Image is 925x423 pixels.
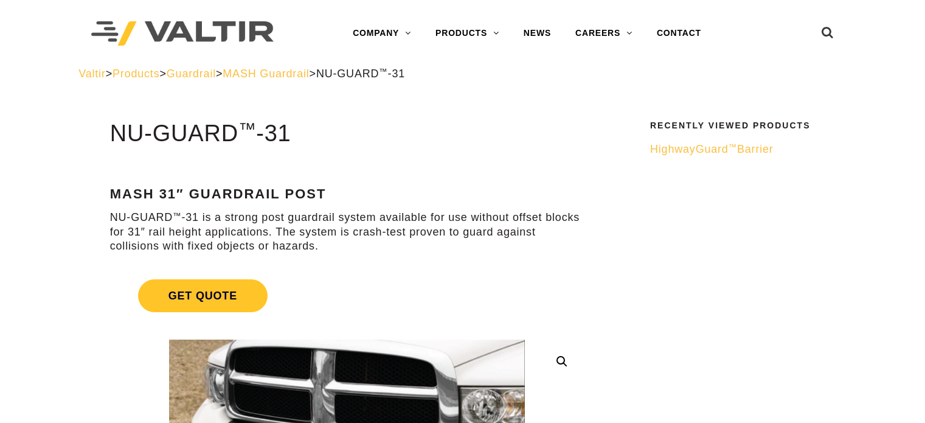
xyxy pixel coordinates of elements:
[110,186,327,201] strong: MASH 31″ Guardrail Post
[316,68,405,80] span: NU-GUARD -31
[650,143,774,155] span: HighwayGuard Barrier
[650,121,839,130] h2: Recently Viewed Products
[78,68,105,80] a: Valtir
[110,121,584,147] h1: NU-GUARD -31
[110,265,584,327] a: Get Quote
[379,67,387,76] sup: ™
[223,68,309,80] a: MASH Guardrail
[729,142,737,152] sup: ™
[341,21,423,46] a: COMPANY
[238,119,256,139] sup: ™
[138,279,268,312] span: Get Quote
[173,211,181,220] sup: ™
[110,211,584,253] p: NU-GUARD -31 is a strong post guardrail system available for use without offset blocks for 31″ ra...
[91,21,274,46] img: Valtir
[167,68,216,80] a: Guardrail
[113,68,159,80] a: Products
[563,21,645,46] a: CAREERS
[645,21,713,46] a: CONTACT
[423,21,511,46] a: PRODUCTS
[650,142,839,156] a: HighwayGuard™Barrier
[78,67,847,81] div: > > > >
[511,21,563,46] a: NEWS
